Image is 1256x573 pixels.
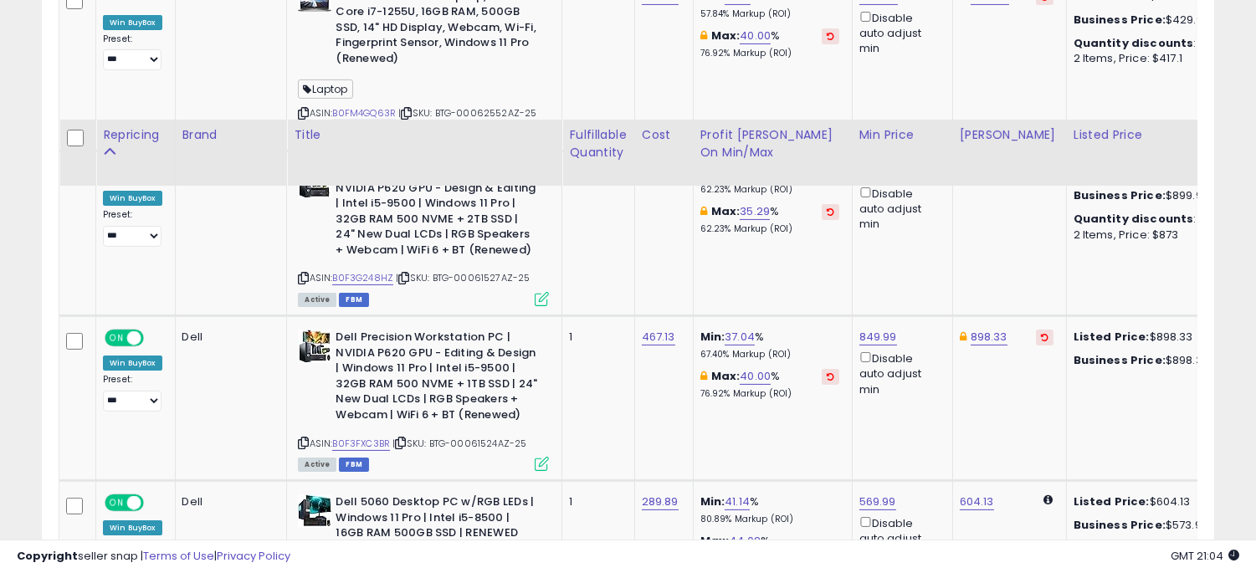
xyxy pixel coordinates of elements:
div: $898.33 [1074,330,1212,345]
span: | SKU: BTG-00061527AZ-25 [396,271,530,284]
span: FBM [339,293,369,307]
span: 2025-10-14 21:04 GMT [1171,548,1239,564]
div: $899.99 [1074,188,1212,203]
b: Business Price: [1074,12,1166,28]
b: Quantity discounts [1074,35,1194,51]
span: OFF [141,331,168,345]
p: 76.92% Markup (ROI) [700,48,839,59]
div: $429.99 [1074,13,1212,28]
div: % [700,369,839,400]
strong: Copyright [17,548,78,564]
a: Terms of Use [143,548,214,564]
div: Preset: [103,209,162,247]
div: Win BuyBox [103,520,162,535]
div: Brand [182,126,280,144]
div: 2 Items, Price: $873 [1074,228,1212,243]
div: 2 Items, Price: $417.1 [1074,51,1212,66]
img: 51d5B-umBbL._SL40_.jpg [298,330,331,363]
a: 467.13 [642,329,675,345]
div: : [1074,36,1212,51]
p: 67.40% Markup (ROI) [700,349,839,361]
div: Listed Price [1074,126,1218,144]
span: FBM [339,458,369,472]
span: | SKU: BTG-00062552AZ-25 [398,106,536,120]
span: Laptop [298,79,352,99]
b: Dell Precision Workstation PC | NVIDIA P620 GPU - Editing & Design | Windows 11 Pro | Intel i5-95... [336,330,539,427]
b: Quantity discounts [1074,211,1194,227]
b: Dell Precision Workstation PC | NVIDIA P620 GPU - Design & Editing | Intel i5-9500 | Windows 11 P... [336,165,539,262]
span: ON [106,496,127,510]
b: Listed Price: [1074,329,1150,345]
div: Win BuyBox [103,356,162,371]
a: 40.00 [740,28,771,44]
div: [PERSON_NAME] [960,126,1059,144]
div: ASIN: [298,330,549,469]
span: All listings currently available for purchase on Amazon [298,458,336,472]
span: | SKU: BTG-00061524AZ-25 [392,437,526,450]
a: 604.13 [960,494,994,510]
img: 51kbOHVZzuL._SL40_.jpg [298,494,331,528]
div: $573.92 [1074,518,1212,533]
div: Repricing [103,126,168,144]
b: Min: [700,494,725,509]
a: 849.99 [859,329,897,345]
div: Min Price [859,126,946,144]
div: $898.33 [1074,353,1212,368]
b: Business Price: [1074,352,1166,368]
div: Cost [642,126,686,144]
div: : [1074,212,1212,227]
th: The percentage added to the cost of goods (COGS) that forms the calculator for Min & Max prices. [693,120,852,186]
div: Dell [182,330,274,345]
div: % [700,494,839,525]
div: Preset: [103,374,162,412]
b: Min: [700,329,725,345]
p: 62.23% Markup (ROI) [700,223,839,235]
a: 569.99 [859,494,896,510]
a: B0F3G248HZ [332,271,393,285]
p: 76.92% Markup (ROI) [700,388,839,400]
div: ASIN: [298,165,549,304]
a: 41.14 [725,494,750,510]
a: Privacy Policy [217,548,290,564]
div: Dell [182,494,274,509]
b: Max: [711,203,741,219]
div: Title [294,126,555,144]
a: 35.29 [740,203,770,220]
b: Business Price: [1074,517,1166,533]
div: % [700,330,839,361]
b: Max: [711,368,741,384]
a: B0F3FXC3BR [332,437,390,451]
a: B0FM4GQ63R [332,106,396,120]
div: Win BuyBox [103,191,162,206]
p: 62.23% Markup (ROI) [700,184,839,196]
p: 80.89% Markup (ROI) [700,514,839,525]
a: 898.33 [971,329,1007,345]
b: Max: [711,28,741,43]
div: % [700,204,839,235]
div: Disable auto adjust min [859,514,940,561]
span: All listings currently available for purchase on Amazon [298,293,336,307]
div: Preset: [103,33,162,71]
div: Win BuyBox [103,15,162,30]
a: 37.04 [725,329,755,345]
div: % [700,28,839,59]
div: 1 [569,330,621,345]
b: Business Price: [1074,187,1166,203]
a: 40.00 [740,368,771,385]
div: Disable auto adjust min [859,349,940,396]
b: Listed Price: [1074,494,1150,509]
p: 57.84% Markup (ROI) [700,8,839,20]
div: $604.13 [1074,494,1212,509]
div: Profit [PERSON_NAME] on Min/Max [700,126,845,161]
a: 289.89 [642,494,679,510]
span: ON [106,331,127,345]
span: OFF [141,496,168,510]
div: Fulfillable Quantity [569,126,627,161]
div: seller snap | | [17,549,290,565]
div: Disable auto adjust min [859,8,940,56]
div: Disable auto adjust min [859,184,940,232]
div: 1 [569,494,621,509]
